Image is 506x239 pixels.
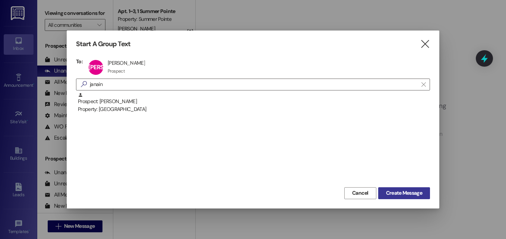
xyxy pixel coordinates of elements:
div: Prospect: [PERSON_NAME]Property: [GEOGRAPHIC_DATA] [76,92,430,111]
h3: To: [76,58,83,65]
button: Clear text [418,79,430,90]
span: Cancel [352,189,369,197]
div: Prospect: [PERSON_NAME] [78,92,430,114]
button: Cancel [344,187,376,199]
input: Search for any contact or apartment [90,79,418,90]
button: Create Message [378,187,430,199]
h3: Start A Group Text [76,40,130,48]
div: [PERSON_NAME] [108,60,145,66]
div: Prospect [108,68,125,74]
span: [PERSON_NAME] [88,63,135,71]
div: Property: [GEOGRAPHIC_DATA] [78,105,430,113]
i:  [421,82,426,87]
i:  [420,40,430,48]
i:  [78,80,90,88]
span: Create Message [386,189,422,197]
